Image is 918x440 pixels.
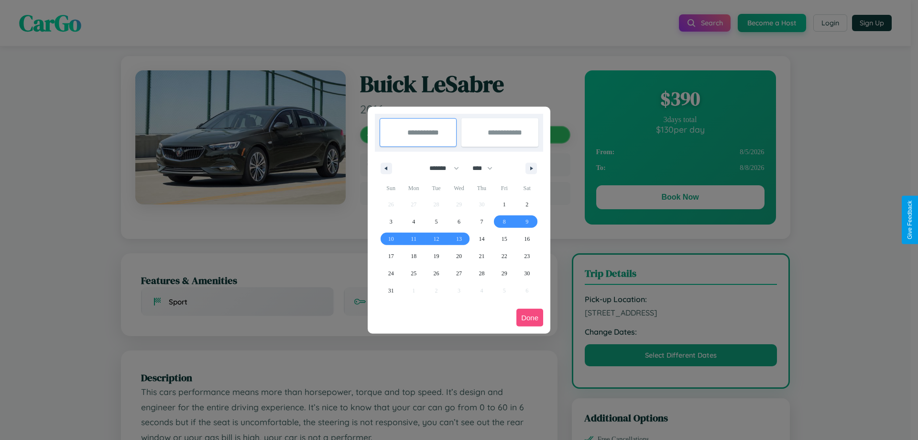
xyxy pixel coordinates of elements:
button: 15 [493,230,515,248]
button: 31 [380,282,402,299]
button: 8 [493,213,515,230]
span: 23 [524,248,530,265]
span: 14 [479,230,484,248]
span: 22 [502,248,507,265]
div: Give Feedback [907,201,913,239]
button: 16 [516,230,538,248]
button: 20 [448,248,470,265]
span: 1 [503,196,506,213]
button: 26 [425,265,448,282]
button: 23 [516,248,538,265]
span: 11 [411,230,416,248]
button: 14 [470,230,493,248]
span: 29 [502,265,507,282]
button: 6 [448,213,470,230]
span: 3 [390,213,393,230]
span: Thu [470,181,493,196]
span: 27 [456,265,462,282]
span: 18 [411,248,416,265]
span: 31 [388,282,394,299]
button: 22 [493,248,515,265]
span: Mon [402,181,425,196]
span: Tue [425,181,448,196]
button: 9 [516,213,538,230]
button: 2 [516,196,538,213]
span: 30 [524,265,530,282]
span: 28 [479,265,484,282]
span: 19 [434,248,439,265]
span: Wed [448,181,470,196]
button: 12 [425,230,448,248]
span: 15 [502,230,507,248]
button: 17 [380,248,402,265]
span: Sun [380,181,402,196]
button: 19 [425,248,448,265]
span: 20 [456,248,462,265]
span: Fri [493,181,515,196]
span: 4 [412,213,415,230]
span: 12 [434,230,439,248]
button: 21 [470,248,493,265]
button: 13 [448,230,470,248]
span: 24 [388,265,394,282]
button: Done [516,309,543,327]
button: 30 [516,265,538,282]
span: 16 [524,230,530,248]
span: 26 [434,265,439,282]
button: 24 [380,265,402,282]
span: 2 [525,196,528,213]
button: 29 [493,265,515,282]
span: 8 [503,213,506,230]
span: 9 [525,213,528,230]
span: 10 [388,230,394,248]
button: 4 [402,213,425,230]
span: 25 [411,265,416,282]
span: Sat [516,181,538,196]
span: 17 [388,248,394,265]
span: 6 [458,213,460,230]
button: 10 [380,230,402,248]
button: 27 [448,265,470,282]
button: 18 [402,248,425,265]
button: 7 [470,213,493,230]
button: 3 [380,213,402,230]
span: 13 [456,230,462,248]
button: 28 [470,265,493,282]
button: 25 [402,265,425,282]
button: 11 [402,230,425,248]
span: 21 [479,248,484,265]
span: 5 [435,213,438,230]
button: 1 [493,196,515,213]
span: 7 [480,213,483,230]
button: 5 [425,213,448,230]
